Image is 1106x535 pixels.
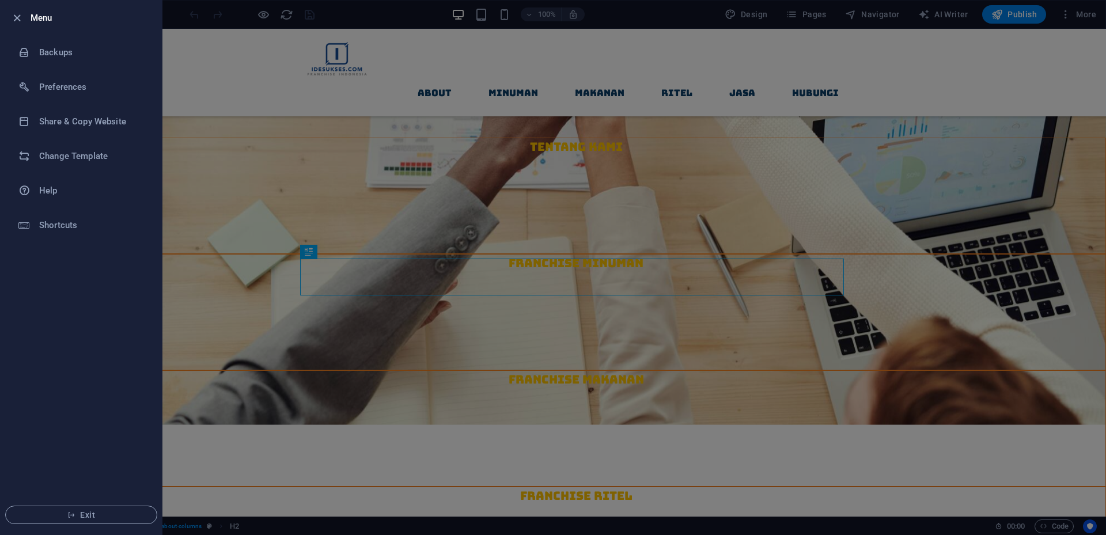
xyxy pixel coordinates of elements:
h6: Help [39,184,146,198]
a: Franchise Minuman [1,226,1059,243]
a: Help [1,173,162,208]
h6: Change Template [39,149,146,163]
h6: Shortcuts [39,218,146,232]
a: Franchise Makanan [1,342,1059,359]
span: Exit [15,510,147,519]
a: Tentang Kami [1,109,1059,127]
button: Exit [5,506,157,524]
h6: Backups [39,45,146,59]
h6: Share & Copy Website [39,115,146,128]
h6: Preferences [39,80,146,94]
h6: Menu [31,11,153,25]
a: Franchise Ritel [1,458,1059,476]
